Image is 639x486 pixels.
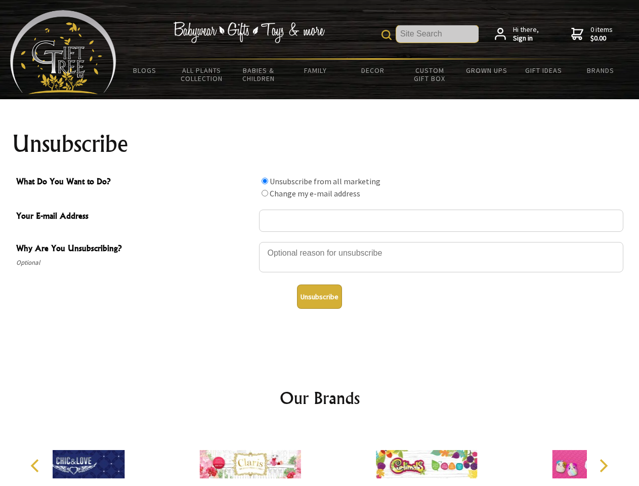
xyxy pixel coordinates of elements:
[259,242,623,272] textarea: Why Are You Unsubscribing?
[262,178,268,184] input: What Do You Want to Do?
[270,176,380,186] label: Unsubscribe from all marketing
[572,60,629,81] a: Brands
[173,22,325,43] img: Babywear - Gifts - Toys & more
[458,60,515,81] a: Grown Ups
[25,455,48,477] button: Previous
[16,175,254,190] span: What Do You Want to Do?
[515,60,572,81] a: Gift Ideas
[495,25,539,43] a: Hi there,Sign in
[12,132,627,156] h1: Unsubscribe
[259,210,623,232] input: Your E-mail Address
[513,34,539,43] strong: Sign in
[174,60,231,89] a: All Plants Collection
[10,10,116,94] img: Babyware - Gifts - Toys and more...
[590,34,613,43] strong: $0.00
[381,30,392,40] img: product search
[262,190,268,196] input: What Do You Want to Do?
[297,285,342,309] button: Unsubscribe
[20,386,619,410] h2: Our Brands
[571,25,613,43] a: 0 items$0.00
[401,60,458,89] a: Custom Gift Box
[16,242,254,257] span: Why Are You Unsubscribing?
[590,25,613,43] span: 0 items
[513,25,539,43] span: Hi there,
[344,60,401,81] a: Decor
[592,455,614,477] button: Next
[230,60,287,89] a: Babies & Children
[16,257,254,269] span: Optional
[16,210,254,224] span: Your E-mail Address
[270,188,360,198] label: Change my e-mail address
[396,25,479,43] input: Site Search
[116,60,174,81] a: BLOGS
[287,60,345,81] a: Family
